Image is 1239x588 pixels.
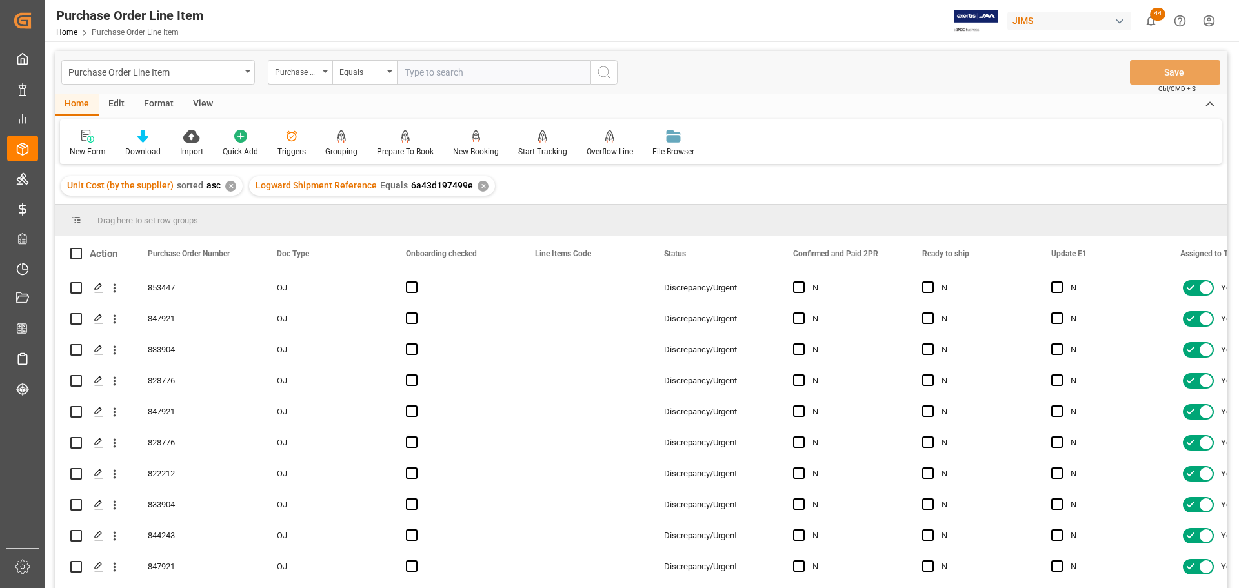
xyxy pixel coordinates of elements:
[1150,8,1165,21] span: 44
[56,6,203,25] div: Purchase Order Line Item
[942,273,1020,303] div: N
[664,459,762,489] div: Discrepancy/Urgent
[664,552,762,582] div: Discrepancy/Urgent
[518,146,567,157] div: Start Tracking
[812,273,891,303] div: N
[812,552,891,582] div: N
[1130,60,1220,85] button: Save
[132,489,261,520] div: 833904
[664,273,762,303] div: Discrepancy/Urgent
[942,366,1020,396] div: N
[942,459,1020,489] div: N
[55,272,132,303] div: Press SPACE to select this row.
[664,521,762,551] div: Discrepancy/Urgent
[1221,304,1235,334] span: Yes
[277,146,306,157] div: Triggers
[1158,84,1196,94] span: Ctrl/CMD + S
[55,365,132,396] div: Press SPACE to select this row.
[664,428,762,458] div: Discrepancy/Urgent
[261,396,390,427] div: OJ
[225,181,236,192] div: ✕
[132,427,261,458] div: 828776
[411,180,473,190] span: 6a43d197499e
[942,552,1020,582] div: N
[453,146,499,157] div: New Booking
[132,551,261,582] div: 847921
[277,249,309,258] span: Doc Type
[1221,459,1235,489] span: Yes
[56,28,77,37] a: Home
[132,272,261,303] div: 853447
[1071,490,1149,520] div: N
[177,180,203,190] span: sorted
[1071,459,1149,489] div: N
[55,396,132,427] div: Press SPACE to select this row.
[132,365,261,396] div: 828776
[664,249,686,258] span: Status
[55,489,132,520] div: Press SPACE to select this row.
[268,60,332,85] button: open menu
[1071,335,1149,365] div: N
[1071,521,1149,551] div: N
[55,458,132,489] div: Press SPACE to select this row.
[97,216,198,225] span: Drag here to set row groups
[61,60,255,85] button: open menu
[590,60,618,85] button: search button
[261,303,390,334] div: OJ
[1071,304,1149,334] div: N
[406,249,477,258] span: Onboarding checked
[1221,490,1235,520] span: Yes
[1221,428,1235,458] span: Yes
[99,94,134,116] div: Edit
[132,458,261,489] div: 822212
[793,249,878,258] span: Confirmed and Paid 2PR
[812,397,891,427] div: N
[68,63,241,79] div: Purchase Order Line Item
[1221,521,1235,551] span: Yes
[183,94,223,116] div: View
[67,180,174,190] span: Unit Cost (by the supplier)
[954,10,998,32] img: Exertis%20JAM%20-%20Email%20Logo.jpg_1722504956.jpg
[1007,12,1131,30] div: JIMS
[256,180,377,190] span: Logward Shipment Reference
[261,427,390,458] div: OJ
[1071,552,1149,582] div: N
[942,521,1020,551] div: N
[339,63,383,78] div: Equals
[70,146,106,157] div: New Form
[587,146,633,157] div: Overflow Line
[664,304,762,334] div: Discrepancy/Urgent
[132,303,261,334] div: 847921
[1071,273,1149,303] div: N
[261,458,390,489] div: OJ
[55,303,132,334] div: Press SPACE to select this row.
[261,520,390,551] div: OJ
[132,334,261,365] div: 833904
[134,94,183,116] div: Format
[1221,335,1235,365] span: Yes
[535,249,591,258] span: Line Items Code
[148,249,230,258] span: Purchase Order Number
[1221,273,1235,303] span: Yes
[261,365,390,396] div: OJ
[942,490,1020,520] div: N
[55,520,132,551] div: Press SPACE to select this row.
[812,335,891,365] div: N
[664,397,762,427] div: Discrepancy/Urgent
[942,335,1020,365] div: N
[206,180,221,190] span: asc
[664,366,762,396] div: Discrepancy/Urgent
[478,181,489,192] div: ✕
[652,146,694,157] div: File Browser
[812,490,891,520] div: N
[261,489,390,520] div: OJ
[1165,6,1194,35] button: Help Center
[942,304,1020,334] div: N
[261,334,390,365] div: OJ
[1071,428,1149,458] div: N
[325,146,358,157] div: Grouping
[942,428,1020,458] div: N
[380,180,408,190] span: Equals
[397,60,590,85] input: Type to search
[132,520,261,551] div: 844243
